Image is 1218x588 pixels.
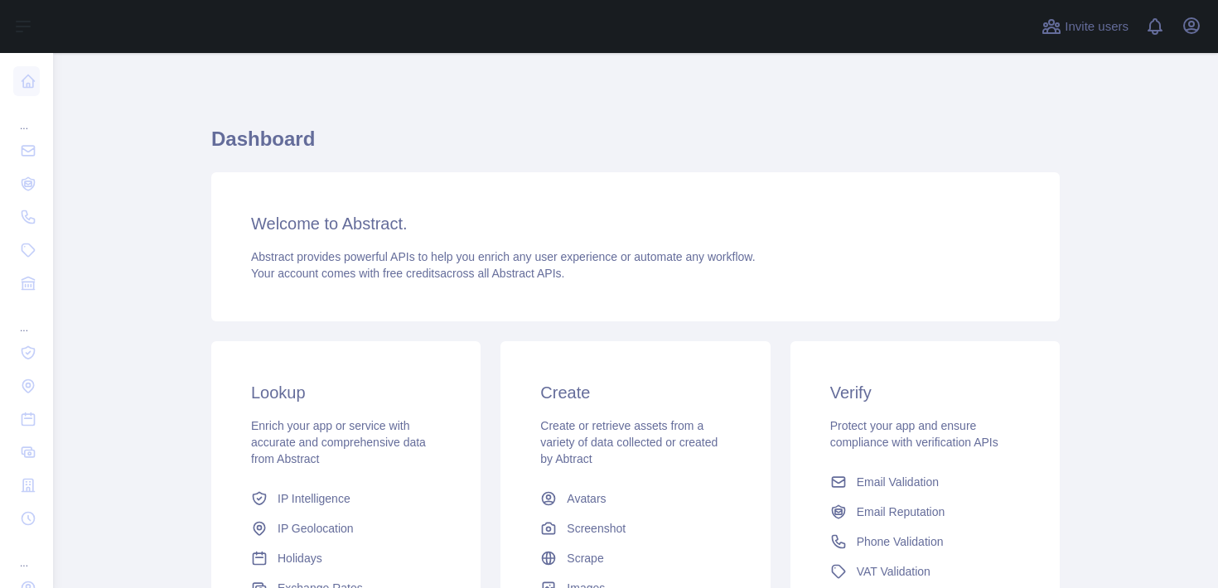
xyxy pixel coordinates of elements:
[278,550,322,566] span: Holidays
[251,212,1020,235] h3: Welcome to Abstract.
[857,504,945,520] span: Email Reputation
[278,490,350,507] span: IP Intelligence
[534,484,737,513] a: Avatars
[824,527,1027,557] a: Phone Validation
[567,520,626,537] span: Screenshot
[251,250,756,263] span: Abstract provides powerful APIs to help you enrich any user experience or automate any workflow.
[567,490,606,507] span: Avatars
[13,99,40,133] div: ...
[13,301,40,335] div: ...
[13,537,40,570] div: ...
[857,533,944,550] span: Phone Validation
[824,467,1027,497] a: Email Validation
[824,497,1027,527] a: Email Reputation
[251,419,426,465] span: Enrich your app or service with accurate and comprehensive data from Abstract
[244,543,447,573] a: Holidays
[824,557,1027,586] a: VAT Validation
[857,474,939,490] span: Email Validation
[251,381,441,404] h3: Lookup
[830,419,998,449] span: Protect your app and ensure compliance with verification APIs
[383,267,440,280] span: free credits
[278,520,354,537] span: IP Geolocation
[211,126,1060,166] h1: Dashboard
[1065,17,1129,36] span: Invite users
[534,543,737,573] a: Scrape
[857,563,930,580] span: VAT Validation
[540,419,718,465] span: Create or retrieve assets from a variety of data collected or created by Abtract
[1038,13,1132,40] button: Invite users
[540,381,730,404] h3: Create
[830,381,1020,404] h3: Verify
[244,484,447,513] a: IP Intelligence
[567,550,603,566] span: Scrape
[251,267,564,280] span: Your account comes with across all Abstract APIs.
[244,513,447,543] a: IP Geolocation
[534,513,737,543] a: Screenshot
